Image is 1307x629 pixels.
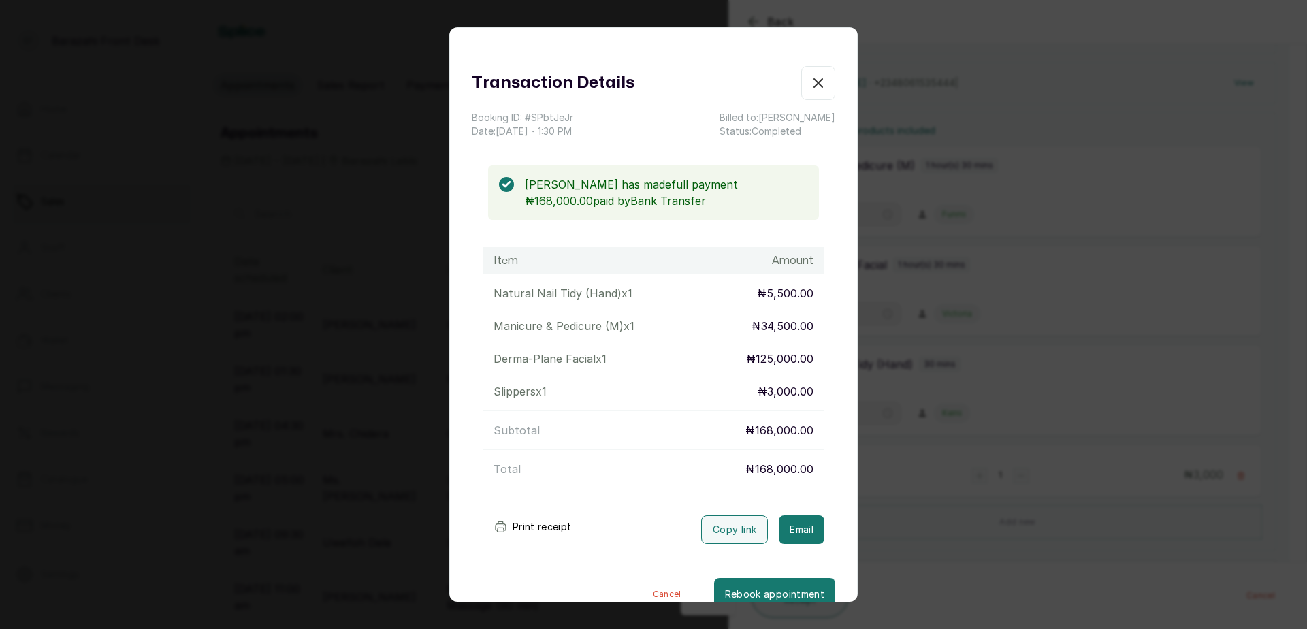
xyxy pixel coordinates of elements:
[472,111,573,125] p: Booking ID: # SPbtJeJr
[494,285,632,302] p: Natural Nail Tidy (Hand) x 1
[483,513,583,541] button: Print receipt
[494,351,607,367] p: Derma-Plane Facial x 1
[494,318,634,334] p: Manicure & Pedicure (M) x 1
[525,193,808,209] p: ₦168,000.00 paid by Bank Transfer
[701,515,768,544] button: Copy link
[772,253,813,269] h1: Amount
[752,318,813,334] p: ₦34,500.00
[720,125,835,138] p: Status: Completed
[745,461,813,477] p: ₦168,000.00
[746,351,813,367] p: ₦125,000.00
[745,422,813,438] p: ₦168,000.00
[758,383,813,400] p: ₦3,000.00
[472,125,573,138] p: Date: [DATE] ・ 1:30 PM
[472,71,634,95] h1: Transaction Details
[494,422,540,438] p: Subtotal
[720,111,835,125] p: Billed to: [PERSON_NAME]
[494,253,518,269] h1: Item
[779,515,824,544] button: Email
[494,383,547,400] p: Slippers x 1
[714,578,835,611] button: Rebook appointment
[757,285,813,302] p: ₦5,500.00
[494,461,521,477] p: Total
[525,176,808,193] p: [PERSON_NAME] has made full payment
[620,578,714,611] button: Cancel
